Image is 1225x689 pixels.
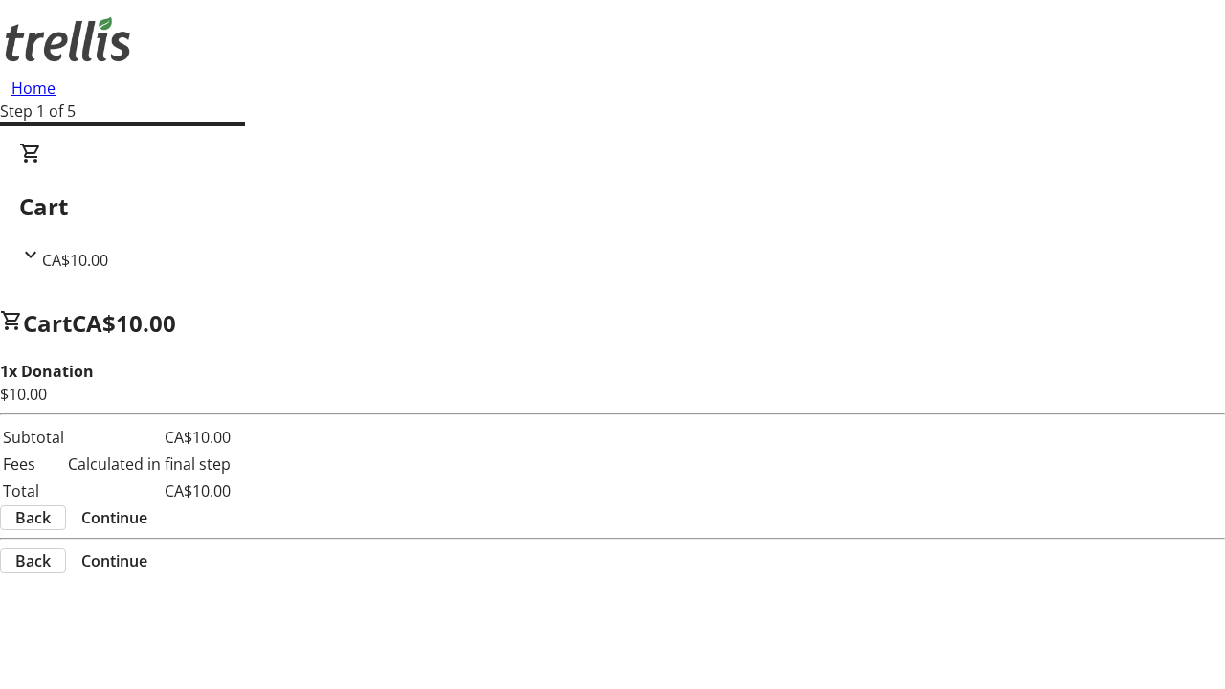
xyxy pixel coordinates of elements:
[66,506,163,529] button: Continue
[67,425,232,450] td: CA$10.00
[19,189,1206,224] h2: Cart
[2,425,65,450] td: Subtotal
[67,478,232,503] td: CA$10.00
[2,478,65,503] td: Total
[72,307,176,339] span: CA$10.00
[2,452,65,477] td: Fees
[66,549,163,572] button: Continue
[81,506,147,529] span: Continue
[23,307,72,339] span: Cart
[15,549,51,572] span: Back
[81,549,147,572] span: Continue
[19,142,1206,272] div: CartCA$10.00
[42,250,108,271] span: CA$10.00
[67,452,232,477] td: Calculated in final step
[15,506,51,529] span: Back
